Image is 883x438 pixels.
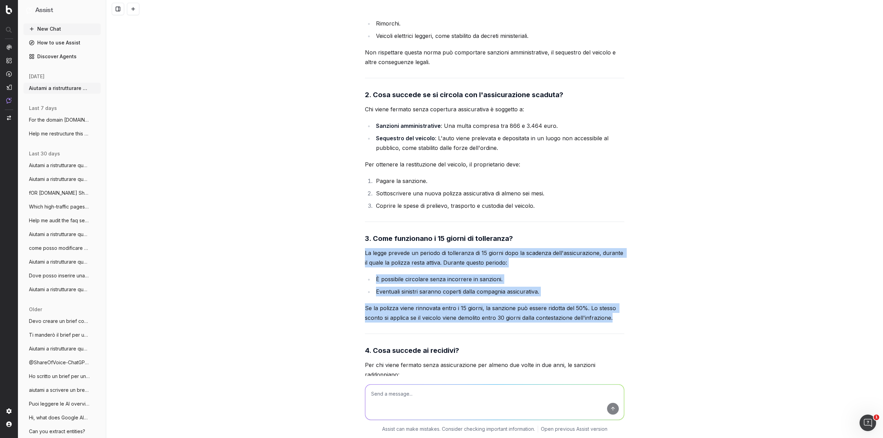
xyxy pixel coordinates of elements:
img: Setting [6,408,12,414]
span: Can you extract entities? [29,428,85,435]
img: Activation [6,71,12,77]
h1: Assist [35,6,53,15]
button: Which high-traffic pages haven’t been up [23,201,101,212]
p: La legge prevede un periodo di tolleranza di 15 giorni dopo la scadenza dell'assicurazione, duran... [365,248,624,267]
span: Aiutami a ristrutturare questo articolo [29,176,90,183]
button: @ShareOfVoice-ChatGPT qual'è la share of [23,357,101,368]
span: last 7 days [29,105,57,112]
p: Per chi viene fermato senza assicurazione per almeno due volte in due anni, le sanzioni raddoppiano: [365,360,624,379]
img: My account [6,421,12,427]
span: @ShareOfVoice-ChatGPT qual'è la share of [29,359,90,366]
span: Dove posso inserire una info per rispond [29,272,90,279]
button: Aiutami a ristrutturare questo articolo [23,256,101,267]
button: Aiutami a ristrutturare questo articolo [23,284,101,295]
button: Aiutami a ristrutturare questo articolo [23,174,101,185]
button: For the domain [DOMAIN_NAME] identi [23,114,101,125]
span: For the domain [DOMAIN_NAME] identi [29,116,90,123]
button: Puoi leggere le AI overviews? [23,398,101,409]
span: Aiutami a ristrutturare questo articolo [29,258,90,265]
li: Veicoli elettrici leggeri, come stabilito da decreti ministeriali. [374,31,624,41]
span: [DATE] [29,73,44,80]
span: Hi, what does Google AIMode respond if y [29,414,90,421]
img: Studio [6,84,12,90]
button: Devo creare un brief con content outline [23,316,101,327]
span: Ho scritto un brief per un articolo di S [29,373,90,380]
img: Assist [6,98,12,103]
span: Aiutami a ristrutturare questo articolo [29,345,90,352]
p: Chi viene fermato senza copertura assicurativa è soggetto a: [365,104,624,114]
strong: Sanzioni amministrative [376,122,441,129]
span: Aiutami a ristrutturare questo articolo [29,85,90,92]
li: Eventuali sinistri saranno coperti dalla compagnia assicurativa. [374,287,624,296]
li: Coprire le spese di prelievo, trasporto e custodia del veicolo. [374,201,624,211]
p: Assist can make mistakes. Consider checking important information. [382,426,535,432]
button: come posso modificare questo abstract in [23,243,101,254]
button: Can you extract entities? [23,426,101,437]
button: Dove posso inserire una info per rispond [23,270,101,281]
span: 1 [874,415,879,420]
a: Discover Agents [23,51,101,62]
span: last 30 days [29,150,60,157]
span: Aiutami a ristrutturare questo articolo [29,162,90,169]
a: Open previous Assist version [541,426,607,432]
button: Help me audit the faq section of assicur [23,215,101,226]
p: Per ottenere la restituzione del veicolo, il proprietario deve: [365,160,624,169]
button: fOR [DOMAIN_NAME] Show me the [23,187,101,198]
img: Analytics [6,44,12,50]
span: aiutami a scrivere un breve paragrafo pe [29,387,90,394]
span: Aiutami a ristrutturare questo articolo [29,286,90,293]
li: Sottoscrivere una nuova polizza assicurativa di almeno sei mesi. [374,189,624,198]
button: Assist [26,6,98,15]
span: Help me restructure this article so that [29,130,90,137]
span: Puoi leggere le AI overviews? [29,400,90,407]
button: Help me restructure this article so that [23,128,101,139]
li: Pagare la sanzione. [374,176,624,186]
img: Assist [26,7,32,13]
a: How to use Assist [23,37,101,48]
button: Aiutami a ristrutturare questo articolo [23,83,101,94]
button: aiutami a scrivere un breve paragrafo pe [23,385,101,396]
button: Aiutami a ristrutturare questo articolo [23,229,101,240]
p: Non rispettare questa norma può comportare sanzioni amministrative, il sequestro del veicolo e al... [365,48,624,67]
button: Ho scritto un brief per un articolo di S [23,371,101,382]
li: Rimorchi. [374,19,624,28]
li: : L'auto viene prelevata e depositata in un luogo non accessibile al pubblico, come stabilito dal... [374,133,624,153]
button: New Chat [23,23,101,34]
span: Aiutami a ristrutturare questo articolo [29,231,90,238]
span: older [29,306,42,313]
p: Se la polizza viene rinnovata entro i 15 giorni, la sanzione può essere ridotta del 50%. Lo stess... [365,303,624,323]
button: Aiutami a ristrutturare questo articolo [23,343,101,354]
strong: 2. Cosa succede se si circola con l'assicurazione scaduta? [365,91,563,99]
span: Help me audit the faq section of assicur [29,217,90,224]
img: Intelligence [6,58,12,63]
button: Hi, what does Google AIMode respond if y [23,412,101,423]
button: Aiutami a ristrutturare questo articolo [23,160,101,171]
span: fOR [DOMAIN_NAME] Show me the [29,190,90,196]
strong: Sequestro del veicolo [376,135,435,142]
strong: 4. Cosa succede ai recidivi? [365,346,459,355]
span: Ti manderò il brief per un nuovo articol [29,332,90,338]
span: come posso modificare questo abstract in [29,245,90,252]
span: Devo creare un brief con content outline [29,318,90,325]
button: Ti manderò il brief per un nuovo articol [23,329,101,340]
strong: 3. Come funzionano i 15 giorni di tolleranza? [365,234,513,243]
li: È possibile circolare senza incorrere in sanzioni. [374,274,624,284]
iframe: Intercom live chat [860,415,876,431]
img: Switch project [7,115,11,120]
li: : Una multa compresa tra 866 e 3.464 euro. [374,121,624,131]
img: Botify logo [6,5,12,14]
span: Which high-traffic pages haven’t been up [29,203,90,210]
